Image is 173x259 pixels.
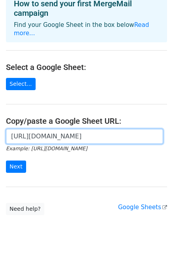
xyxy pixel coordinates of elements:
[133,221,173,259] iframe: Chat Widget
[14,21,149,37] a: Read more...
[14,21,159,38] p: Find your Google Sheet in the box below
[6,203,44,215] a: Need help?
[6,62,167,72] h4: Select a Google Sheet:
[6,116,167,126] h4: Copy/paste a Google Sheet URL:
[6,161,26,173] input: Next
[6,78,36,90] a: Select...
[6,146,87,151] small: Example: [URL][DOMAIN_NAME]
[6,129,163,144] input: Paste your Google Sheet URL here
[118,204,167,211] a: Google Sheets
